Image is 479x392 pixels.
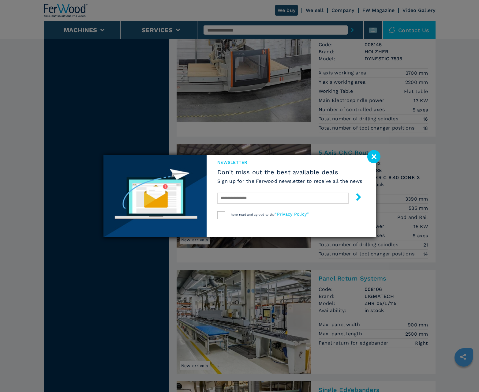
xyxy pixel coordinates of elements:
[275,212,309,217] a: “Privacy Policy”
[217,159,362,165] span: newsletter
[217,178,362,185] h6: Sign up for the Ferwood newsletter to receive all the news
[217,168,362,176] span: Don't miss out the best available deals
[229,213,309,216] span: I have read and agreed to the
[103,155,207,237] img: Newsletter image
[349,191,362,205] button: submit-button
